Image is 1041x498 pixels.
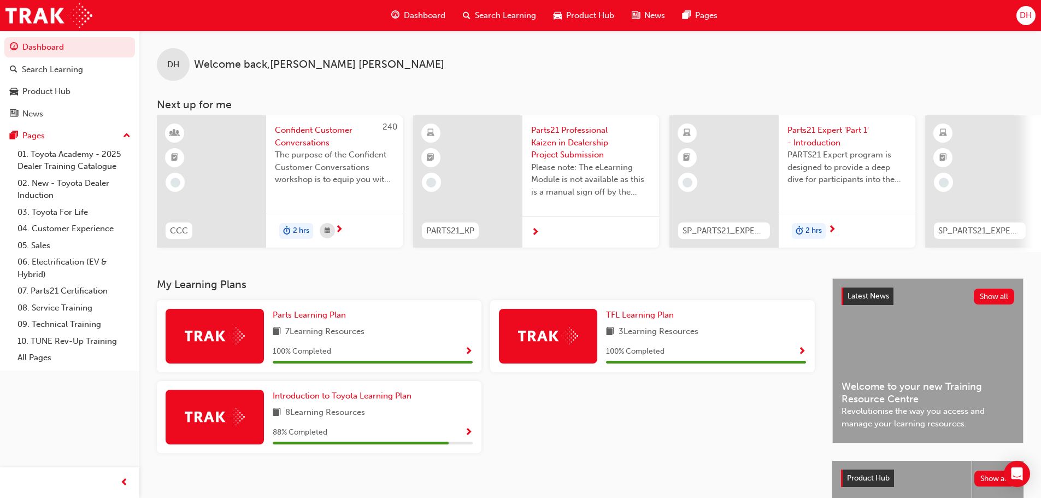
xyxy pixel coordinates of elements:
[1016,6,1036,25] button: DH
[842,288,1014,305] a: Latest NewsShow all
[13,300,135,317] a: 08. Service Training
[841,470,1015,487] a: Product HubShow all
[273,309,350,321] a: Parts Learning Plan
[644,9,665,22] span: News
[171,126,179,140] span: learningResourceType_INSTRUCTOR_LED-icon
[120,476,128,490] span: prev-icon
[842,405,1014,430] span: Revolutionise the way you access and manage your learning resources.
[606,345,664,358] span: 100 % Completed
[464,345,473,359] button: Show Progress
[545,4,623,27] a: car-iconProduct Hub
[847,473,890,483] span: Product Hub
[275,124,394,149] span: Confident Customer Conversations
[939,126,947,140] span: learningResourceType_ELEARNING-icon
[273,345,331,358] span: 100 % Completed
[828,225,836,235] span: next-icon
[464,426,473,440] button: Show Progress
[805,225,822,237] span: 2 hrs
[22,63,83,76] div: Search Learning
[531,228,539,238] span: next-icon
[22,108,43,120] div: News
[427,151,434,165] span: booktick-icon
[383,4,454,27] a: guage-iconDashboard
[475,9,536,22] span: Search Learning
[695,9,717,22] span: Pages
[832,278,1024,443] a: Latest NewsShow allWelcome to your new Training Resource CentreRevolutionise the way you access a...
[123,129,131,143] span: up-icon
[531,161,650,198] span: Please note: The eLearning Module is not available as this is a manual sign off by the Dealer Pro...
[4,104,135,124] a: News
[619,325,698,339] span: 3 Learning Resources
[273,325,281,339] span: book-icon
[464,347,473,357] span: Show Progress
[10,65,17,75] span: search-icon
[669,115,915,248] a: SP_PARTS21_EXPERTP1_1223_ELParts21 Expert 'Part 1' - IntroductionPARTS21 Expert program is design...
[4,126,135,146] button: Pages
[13,204,135,221] a: 03. Toyota For Life
[606,325,614,339] span: book-icon
[171,151,179,165] span: booktick-icon
[283,224,291,238] span: duration-icon
[427,126,434,140] span: learningResourceType_ELEARNING-icon
[798,347,806,357] span: Show Progress
[194,58,444,71] span: Welcome back , [PERSON_NAME] [PERSON_NAME]
[674,4,726,27] a: pages-iconPages
[974,471,1015,487] button: Show all
[939,178,949,188] span: learningRecordVerb_NONE-icon
[939,151,947,165] span: booktick-icon
[285,325,364,339] span: 7 Learning Resources
[606,309,678,321] a: TFL Learning Plan
[623,4,674,27] a: news-iconNews
[4,81,135,102] a: Product Hub
[632,9,640,22] span: news-icon
[185,327,245,344] img: Trak
[974,289,1015,304] button: Show all
[454,4,545,27] a: search-iconSearch Learning
[157,115,403,248] a: 240CCCConfident Customer ConversationsThe purpose of the Confident Customer Conversations worksho...
[275,149,394,186] span: The purpose of the Confident Customer Conversations workshop is to equip you with tools to commun...
[10,43,18,52] span: guage-icon
[273,390,416,402] a: Introduction to Toyota Learning Plan
[683,225,766,237] span: SP_PARTS21_EXPERTP1_1223_EL
[463,9,470,22] span: search-icon
[404,9,445,22] span: Dashboard
[10,87,18,97] span: car-icon
[4,37,135,57] a: Dashboard
[554,9,562,22] span: car-icon
[13,175,135,204] a: 02. New - Toyota Dealer Induction
[842,380,1014,405] span: Welcome to your new Training Resource Centre
[566,9,614,22] span: Product Hub
[13,349,135,366] a: All Pages
[4,60,135,80] a: Search Learning
[848,291,889,301] span: Latest News
[606,310,674,320] span: TFL Learning Plan
[787,124,907,149] span: Parts21 Expert 'Part 1' - Introduction
[139,98,1041,111] h3: Next up for me
[273,391,411,401] span: Introduction to Toyota Learning Plan
[273,406,281,420] span: book-icon
[383,122,397,132] span: 240
[683,9,691,22] span: pages-icon
[413,115,659,248] a: PARTS21_KPParts21 Professional Kaizen in Dealership Project SubmissionPlease note: The eLearning ...
[185,408,245,425] img: Trak
[5,3,92,28] img: Trak
[285,406,365,420] span: 8 Learning Resources
[13,333,135,350] a: 10. TUNE Rev-Up Training
[391,9,399,22] span: guage-icon
[167,58,179,71] span: DH
[426,178,436,188] span: learningRecordVerb_NONE-icon
[464,428,473,438] span: Show Progress
[13,283,135,300] a: 07. Parts21 Certification
[796,224,803,238] span: duration-icon
[273,310,346,320] span: Parts Learning Plan
[22,85,70,98] div: Product Hub
[22,130,45,142] div: Pages
[170,178,180,188] span: learningRecordVerb_NONE-icon
[1020,9,1032,22] span: DH
[938,225,1021,237] span: SP_PARTS21_EXPERTP2_1223_EL
[531,124,650,161] span: Parts21 Professional Kaizen in Dealership Project Submission
[518,327,578,344] img: Trak
[325,224,330,238] span: calendar-icon
[426,225,474,237] span: PARTS21_KP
